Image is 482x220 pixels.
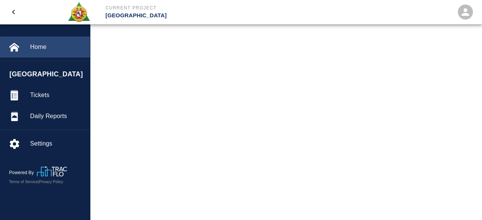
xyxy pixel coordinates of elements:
p: [GEOGRAPHIC_DATA] [105,11,282,20]
span: Settings [30,139,84,148]
a: Terms of Service [9,180,38,184]
span: [GEOGRAPHIC_DATA] [9,69,86,79]
span: Daily Reports [30,112,84,121]
iframe: Chat Widget [444,184,482,220]
img: TracFlo [37,166,67,176]
img: Roger & Sons Concrete [67,2,90,23]
span: Home [30,42,84,52]
p: Current Project [105,5,282,11]
p: Powered By [9,169,37,176]
a: Privacy Policy [39,180,63,184]
span: Tickets [30,91,84,100]
span: | [38,180,39,184]
button: open drawer [5,3,23,21]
